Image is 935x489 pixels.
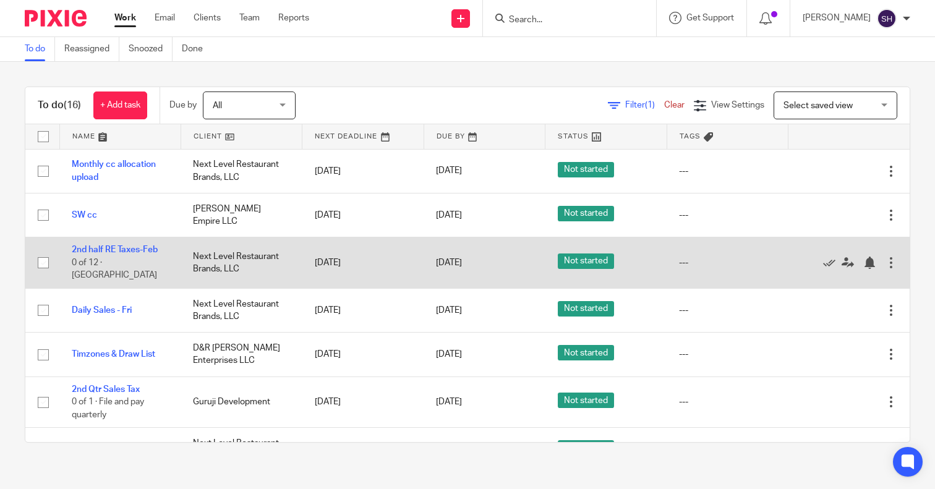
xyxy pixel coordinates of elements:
a: Reports [278,12,309,24]
span: Not started [558,301,614,317]
span: [DATE] [436,350,462,359]
div: --- [679,348,775,360]
span: Not started [558,162,614,177]
a: Monthly cc allocation upload [72,160,156,181]
a: Work [114,12,136,24]
span: Tags [680,133,701,140]
div: --- [679,165,775,177]
td: Next Level Restaurant Brands, LLC [181,288,302,332]
a: Mark as done [823,257,842,269]
a: + Add task [93,91,147,119]
a: Done [182,37,212,61]
td: [DATE] [302,149,424,193]
td: [DATE] [302,288,424,332]
a: Snoozed [129,37,173,61]
a: To do [25,37,55,61]
img: Pixie [25,10,87,27]
a: Timzones & Draw List [72,350,155,359]
div: --- [679,209,775,221]
span: Filter [625,101,664,109]
td: [DATE] [302,428,424,472]
div: --- [679,257,775,269]
span: Get Support [686,14,734,22]
span: [DATE] [436,211,462,219]
p: Due by [169,99,197,111]
span: (1) [645,101,655,109]
div: --- [679,304,775,317]
span: Not started [558,206,614,221]
td: [PERSON_NAME] Empire LLC [181,193,302,237]
span: Select saved view [783,101,853,110]
span: Not started [558,253,614,269]
span: All [213,101,222,110]
input: Search [508,15,619,26]
a: Clients [194,12,221,24]
td: D&R [PERSON_NAME] Enterprises LLC [181,333,302,376]
span: Not started [558,393,614,408]
td: Next Level Restaurant Brands, LLC [181,237,302,288]
td: [DATE] [302,376,424,427]
span: Not started [558,440,614,456]
span: [DATE] [436,306,462,315]
div: --- [679,396,775,408]
td: Next Level Restaurant Brands, LLC [181,428,302,472]
td: Guruji Development [181,376,302,427]
span: (16) [64,100,81,110]
td: [DATE] [302,333,424,376]
p: [PERSON_NAME] [803,12,871,24]
span: [DATE] [436,398,462,406]
span: [DATE] [436,167,462,176]
a: Reassigned [64,37,119,61]
h1: To do [38,99,81,112]
a: Email [155,12,175,24]
a: SW cc [72,211,97,219]
a: 2nd Qtr Sales Tax [72,385,140,394]
span: 0 of 12 · [GEOGRAPHIC_DATA] [72,258,157,280]
a: Team [239,12,260,24]
span: Not started [558,345,614,360]
td: Next Level Restaurant Brands, LLC [181,149,302,193]
a: Clear [664,101,685,109]
span: [DATE] [436,258,462,267]
span: 0 of 1 · File and pay quarterly [72,398,144,419]
span: View Settings [711,101,764,109]
td: [DATE] [302,193,424,237]
a: 2nd half RE Taxes-Feb [72,245,158,254]
img: svg%3E [877,9,897,28]
a: Daily Sales - Fri [72,306,132,315]
td: [DATE] [302,237,424,288]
